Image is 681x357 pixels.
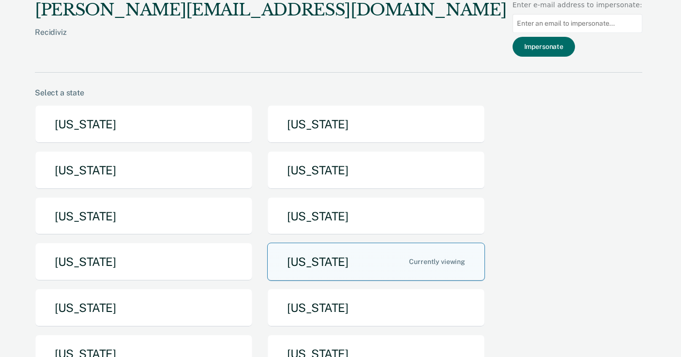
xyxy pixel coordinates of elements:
div: Recidiviz [35,28,506,52]
button: [US_STATE] [267,243,485,281]
button: [US_STATE] [267,105,485,143]
button: [US_STATE] [35,151,253,189]
button: [US_STATE] [35,289,253,327]
button: [US_STATE] [267,151,485,189]
button: Impersonate [513,37,575,57]
button: [US_STATE] [35,105,253,143]
button: [US_STATE] [35,197,253,235]
input: Enter an email to impersonate... [513,14,642,33]
button: [US_STATE] [267,197,485,235]
button: [US_STATE] [35,243,253,281]
div: Select a state [35,88,642,97]
button: [US_STATE] [267,289,485,327]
